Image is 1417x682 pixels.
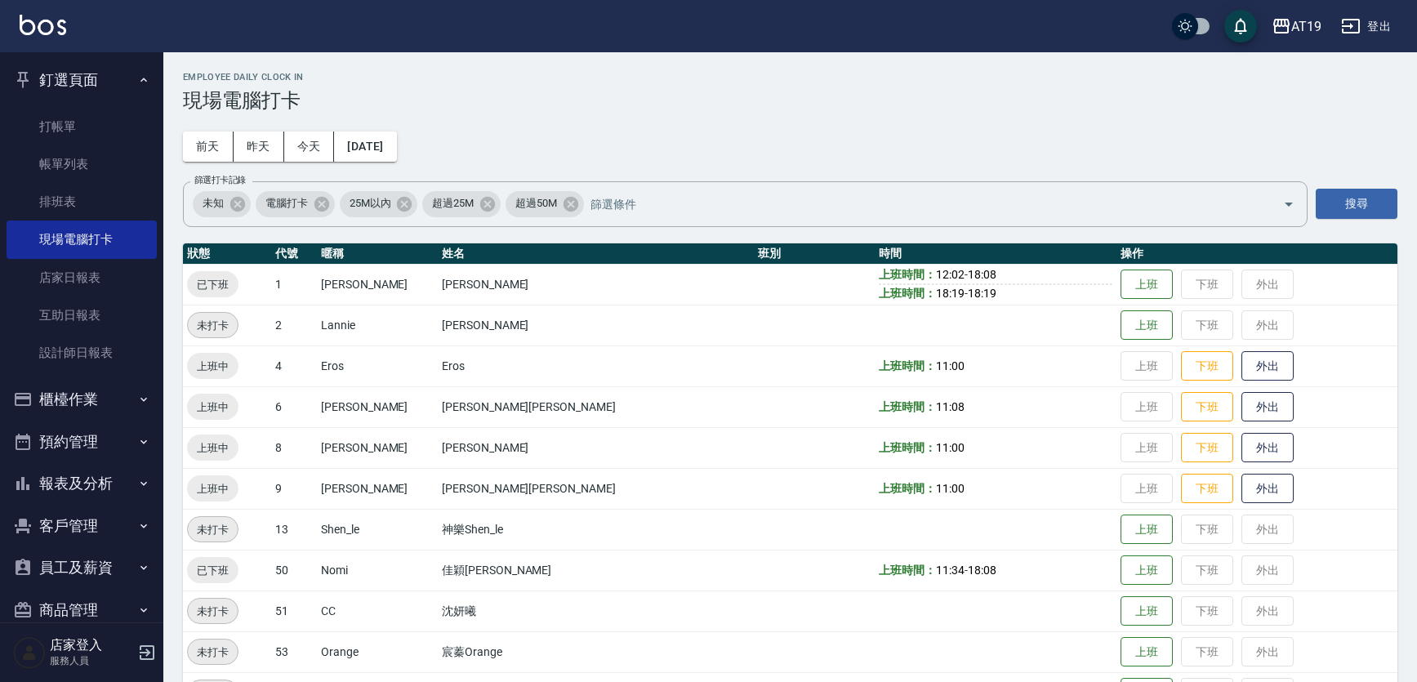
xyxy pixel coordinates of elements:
[7,462,157,505] button: 報表及分析
[1241,351,1294,381] button: 外出
[271,468,317,509] td: 9
[317,550,438,591] td: Nomi
[317,243,438,265] th: 暱稱
[234,131,284,162] button: 昨天
[7,145,157,183] a: 帳單列表
[506,191,584,217] div: 超過50M
[1335,11,1397,42] button: 登出
[7,334,157,372] a: 設計師日報表
[317,305,438,345] td: Lannie
[193,195,234,212] span: 未知
[936,287,965,300] span: 18:19
[1241,474,1294,504] button: 外出
[1316,189,1397,219] button: 搜尋
[188,317,238,334] span: 未打卡
[968,564,996,577] span: 18:08
[1121,515,1173,545] button: 上班
[7,259,157,296] a: 店家日報表
[1121,310,1173,341] button: 上班
[50,637,133,653] h5: 店家登入
[7,589,157,631] button: 商品管理
[317,264,438,305] td: [PERSON_NAME]
[271,386,317,427] td: 6
[187,358,238,375] span: 上班中
[271,305,317,345] td: 2
[1241,392,1294,422] button: 外出
[183,72,1397,82] h2: Employee Daily Clock In
[271,427,317,468] td: 8
[586,189,1254,218] input: 篩選條件
[875,264,1116,305] td: - -
[968,268,996,281] span: 18:08
[754,243,875,265] th: 班別
[438,386,754,427] td: [PERSON_NAME][PERSON_NAME]
[193,191,251,217] div: 未知
[1181,433,1233,463] button: 下班
[879,400,936,413] b: 上班時間：
[271,591,317,631] td: 51
[256,191,335,217] div: 電腦打卡
[317,631,438,672] td: Orange
[20,15,66,35] img: Logo
[317,386,438,427] td: [PERSON_NAME]
[187,562,238,579] span: 已下班
[271,550,317,591] td: 50
[1121,555,1173,586] button: 上班
[879,441,936,454] b: 上班時間：
[188,521,238,538] span: 未打卡
[7,421,157,463] button: 預約管理
[50,653,133,668] p: 服務人員
[1181,351,1233,381] button: 下班
[317,468,438,509] td: [PERSON_NAME]
[194,174,246,186] label: 篩選打卡記錄
[1121,596,1173,626] button: 上班
[271,243,317,265] th: 代號
[438,305,754,345] td: [PERSON_NAME]
[438,427,754,468] td: [PERSON_NAME]
[936,482,965,495] span: 11:00
[183,131,234,162] button: 前天
[187,276,238,293] span: 已下班
[968,287,996,300] span: 18:19
[879,268,936,281] b: 上班時間：
[187,399,238,416] span: 上班中
[1265,10,1328,43] button: AT19
[7,108,157,145] a: 打帳單
[340,191,418,217] div: 25M以內
[7,546,157,589] button: 員工及薪資
[875,243,1116,265] th: 時間
[183,89,1397,112] h3: 現場電腦打卡
[879,564,936,577] b: 上班時間：
[438,468,754,509] td: [PERSON_NAME][PERSON_NAME]
[875,550,1116,591] td: -
[422,195,483,212] span: 超過25M
[284,131,335,162] button: 今天
[187,439,238,457] span: 上班中
[340,195,401,212] span: 25M以內
[1181,474,1233,504] button: 下班
[334,131,396,162] button: [DATE]
[438,550,754,591] td: 佳穎[PERSON_NAME]
[271,264,317,305] td: 1
[936,564,965,577] span: 11:34
[271,631,317,672] td: 53
[1181,392,1233,422] button: 下班
[879,287,936,300] b: 上班時間：
[187,480,238,497] span: 上班中
[188,644,238,661] span: 未打卡
[438,591,754,631] td: 沈妍曦
[317,509,438,550] td: Shen_le
[1224,10,1257,42] button: save
[438,264,754,305] td: [PERSON_NAME]
[936,441,965,454] span: 11:00
[1116,243,1397,265] th: 操作
[7,378,157,421] button: 櫃檯作業
[936,359,965,372] span: 11:00
[271,509,317,550] td: 13
[271,345,317,386] td: 4
[13,636,46,669] img: Person
[438,509,754,550] td: 神樂Shen_le
[1121,637,1173,667] button: 上班
[936,268,965,281] span: 12:02
[1291,16,1321,37] div: AT19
